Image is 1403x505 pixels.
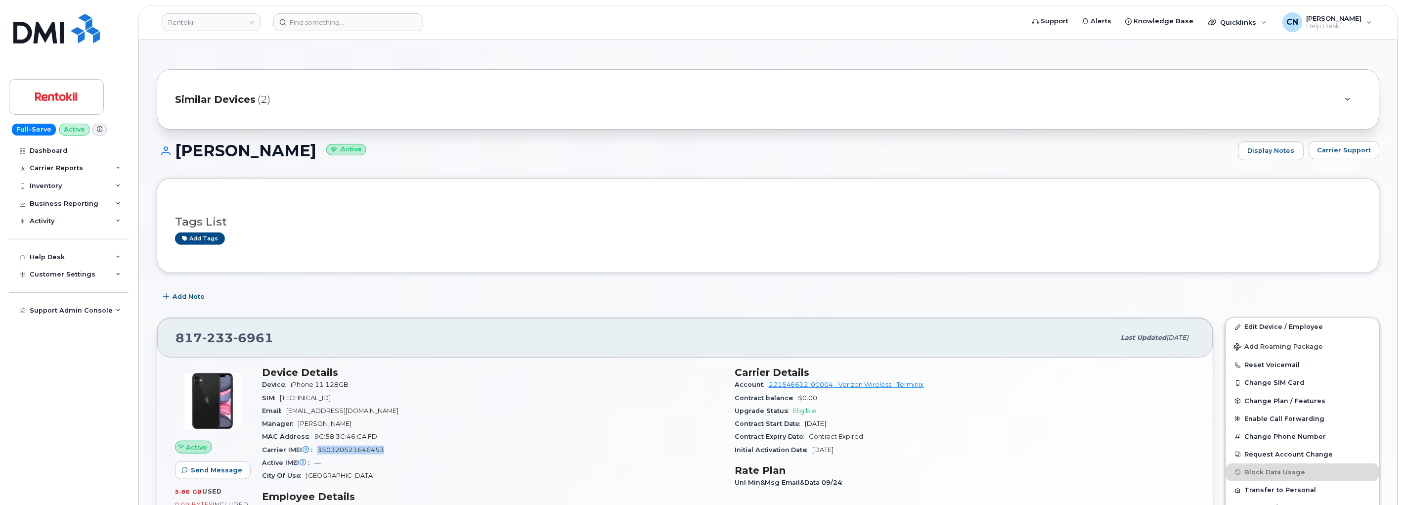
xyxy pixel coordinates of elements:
button: Carrier Support [1309,141,1380,159]
small: Active [326,144,366,155]
span: Manager [262,420,298,427]
h3: Device Details [262,367,723,378]
h3: Rate Plan [735,464,1195,476]
a: 221546612-00004 - Verizon Wireless - Terminix [769,381,924,388]
h3: Carrier Details [735,367,1195,378]
span: [DATE] [805,420,827,427]
span: 233 [202,330,233,345]
button: Reset Voicemail [1226,356,1379,374]
img: iPhone_11.jpg [183,371,242,431]
span: SIM [262,394,280,402]
button: Enable Call Forwarding [1226,410,1379,428]
h3: Tags List [175,216,1361,228]
button: Change Plan / Features [1226,392,1379,410]
span: Eligible [793,407,817,414]
span: (2) [258,92,270,107]
button: Transfer to Personal [1226,481,1379,499]
span: 6961 [233,330,273,345]
span: [PERSON_NAME] [298,420,351,427]
span: [DATE] [1167,334,1189,341]
button: Request Account Change [1226,446,1379,463]
button: Send Message [175,461,251,479]
button: Add Roaming Package [1226,336,1379,356]
span: iPhone 11 128GB [291,381,349,388]
span: 817 [175,330,273,345]
span: Change Plan / Features [1245,397,1326,405]
span: Last updated [1121,334,1167,341]
span: Email [262,407,286,414]
span: used [202,488,222,495]
span: 350320521646453 [317,446,384,454]
span: Send Message [191,465,242,475]
span: Initial Activation Date [735,446,813,454]
span: Device [262,381,291,388]
span: — [314,459,321,466]
span: $0.00 [798,394,818,402]
span: Add Roaming Package [1234,343,1323,352]
span: 9C:58:3C:46:CA:FD [314,433,377,440]
button: Change Phone Number [1226,428,1379,446]
span: Carrier Support [1317,145,1371,155]
a: Edit Device / Employee [1226,318,1379,336]
span: [DATE] [813,446,834,454]
span: Enable Call Forwarding [1245,415,1325,422]
span: Add Note [173,292,205,301]
span: Carrier IMEI [262,446,317,454]
iframe: Messenger Launcher [1360,462,1396,498]
a: Add tags [175,232,225,245]
span: [TECHNICAL_ID] [280,394,331,402]
span: Contract Expired [809,433,864,440]
span: Active IMEI [262,459,314,466]
button: Change SIM Card [1226,374,1379,392]
span: Account [735,381,769,388]
h1: [PERSON_NAME] [157,142,1233,159]
span: Contract balance [735,394,798,402]
span: [EMAIL_ADDRESS][DOMAIN_NAME] [286,407,398,414]
span: City Of Use [262,472,306,479]
span: Contract Start Date [735,420,805,427]
h3: Employee Details [262,491,723,503]
span: Unl Min&Msg Email&Data 09/24 [735,479,848,486]
a: Display Notes [1238,141,1304,160]
span: Active [186,443,208,452]
span: Similar Devices [175,92,256,107]
button: Add Note [157,288,213,306]
span: Contract Expiry Date [735,433,809,440]
span: 5.86 GB [175,488,202,495]
span: MAC Address [262,433,314,440]
button: Block Data Usage [1226,463,1379,481]
span: [GEOGRAPHIC_DATA] [306,472,375,479]
span: Upgrade Status [735,407,793,414]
